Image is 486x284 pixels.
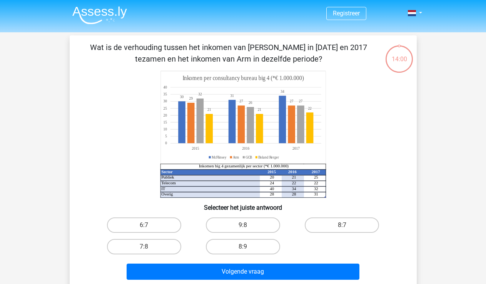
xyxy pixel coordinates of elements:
tspan: 34 [292,186,296,191]
tspan: IT [161,186,165,191]
tspan: 10 [163,127,167,132]
div: 14:00 [385,45,414,64]
tspan: McFlinsey [212,155,227,159]
tspan: 22 [292,180,296,185]
tspan: Inkomen per consultancy bureau big 4 (*€ 1.000.000) [182,75,304,82]
button: Volgende vraag [127,264,359,280]
tspan: Sector [161,169,173,174]
tspan: 22 [308,106,311,110]
tspan: 2015 [267,169,276,174]
tspan: Telecom [161,180,176,185]
tspan: 24 [270,180,274,185]
tspan: 2121 [207,107,261,112]
tspan: 35 [163,92,167,97]
tspan: 201520162017 [192,146,299,151]
label: 6:7 [107,217,181,233]
tspan: 34 [281,89,284,94]
label: 8:7 [305,217,379,233]
tspan: 5 [165,134,167,139]
tspan: 20 [270,175,274,179]
tspan: 2016 [288,169,296,174]
tspan: 27 [299,99,302,104]
tspan: Publiek [161,175,174,179]
h6: Selecteer het juiste antwoord [82,198,404,211]
tspan: 31 [230,94,234,98]
tspan: 28 [270,192,274,196]
tspan: Boland Rerger [258,155,279,159]
tspan: 30 [163,99,167,104]
tspan: 40 [270,186,274,191]
img: Assessly [72,6,127,24]
tspan: 32 [198,92,202,97]
label: 9:8 [206,217,280,233]
tspan: GCB [246,155,252,159]
tspan: 30 [180,95,184,99]
p: Wat is de verhouding tussen het inkomen van [PERSON_NAME] in [DATE] en 2017 tezamen en het inkome... [82,42,376,65]
tspan: 29 [189,96,192,101]
tspan: Inkomen big 4 gezamenlijk per sector (*€ 1.000.000) [199,164,289,169]
label: 7:8 [107,239,181,254]
tspan: 2727 [239,99,293,104]
tspan: 31 [314,192,318,196]
tspan: 40 [163,85,167,90]
a: Registreer [333,10,360,17]
tspan: Overig [161,192,173,196]
tspan: 21 [292,175,296,179]
tspan: 0 [165,141,167,145]
tspan: 25 [314,175,318,179]
tspan: 26 [248,100,252,105]
tspan: 28 [292,192,296,196]
tspan: 2017 [311,169,320,174]
label: 8:9 [206,239,280,254]
tspan: Arm [233,155,239,159]
tspan: 20 [163,113,167,117]
tspan: 25 [163,106,167,110]
tspan: 22 [314,180,318,185]
tspan: 32 [314,186,318,191]
tspan: 15 [163,120,167,125]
